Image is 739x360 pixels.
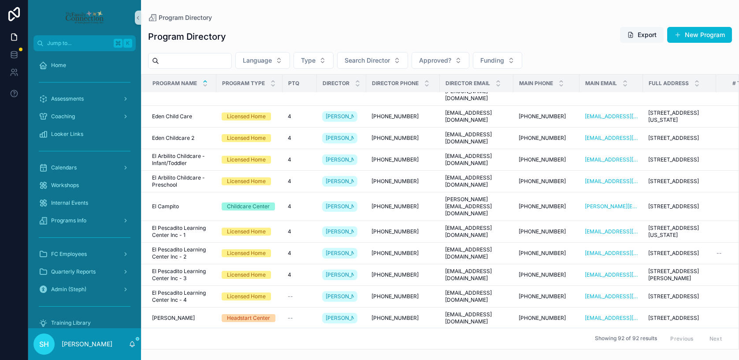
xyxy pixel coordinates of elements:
span: 4 [288,203,291,210]
span: [PHONE_NUMBER] [519,271,566,278]
span: [STREET_ADDRESS][US_STATE] [648,225,711,239]
div: Licensed Home [227,156,266,164]
a: [PERSON_NAME] [322,109,361,124]
span: [PHONE_NUMBER] [371,113,419,120]
span: [PHONE_NUMBER] [371,250,419,257]
a: 4 [288,271,312,278]
a: [PHONE_NUMBER] [519,228,574,235]
a: El Pescadito Learning Center Inc - 3 [152,268,211,282]
span: [PHONE_NUMBER] [519,156,566,163]
a: [PHONE_NUMBER] [371,293,434,300]
span: [STREET_ADDRESS] [648,178,699,185]
a: [PHONE_NUMBER] [371,315,434,322]
span: Program Type [222,80,265,87]
span: Workshops [51,182,79,189]
a: [EMAIL_ADDRESS][DOMAIN_NAME] [445,174,508,188]
div: Licensed Home [227,177,266,185]
a: [EMAIL_ADDRESS][DOMAIN_NAME] [585,113,638,120]
a: [PERSON_NAME] [152,315,211,322]
a: [PERSON_NAME] [322,268,361,282]
button: Select Button [293,52,334,69]
span: Approved? [419,56,451,65]
span: [PHONE_NUMBER] [519,228,566,235]
a: Licensed Home [222,177,277,185]
a: [EMAIL_ADDRESS][DOMAIN_NAME] [585,228,638,235]
a: [PHONE_NUMBER] [371,156,434,163]
span: 4 [288,113,291,120]
a: Quarterly Reports [33,264,136,280]
a: [PERSON_NAME] [322,153,361,167]
a: -- [288,293,312,300]
a: [PERSON_NAME] [322,154,357,165]
span: Director Email [446,80,490,87]
a: [PERSON_NAME] [322,311,361,325]
a: [PHONE_NUMBER] [519,271,574,278]
a: [PERSON_NAME] [322,225,361,239]
a: [PHONE_NUMBER] [519,156,574,163]
span: Admin (Steph) [51,286,86,293]
a: [PHONE_NUMBER] [371,135,434,142]
a: Assessments [33,91,136,107]
a: [PHONE_NUMBER] [371,271,434,278]
p: [PERSON_NAME] [62,340,112,349]
span: El Campito [152,203,179,210]
button: Jump to...K [33,35,136,51]
div: Licensed Home [227,292,266,300]
a: [STREET_ADDRESS] [648,203,711,210]
span: [EMAIL_ADDRESS][DOMAIN_NAME] [445,109,508,124]
span: Calendars [51,164,77,171]
a: [PHONE_NUMBER] [519,113,574,120]
div: Headstart Center [227,314,270,322]
a: Licensed Home [222,156,277,164]
button: New Program [667,27,732,43]
span: [PERSON_NAME] [326,178,354,185]
span: Main Phone [519,80,553,87]
a: 4 [288,156,312,163]
span: Coaching [51,113,75,120]
a: [EMAIL_ADDRESS][DOMAIN_NAME] [585,315,638,322]
span: [STREET_ADDRESS] [648,293,699,300]
a: 4 [288,135,312,142]
a: Internal Events [33,195,136,211]
span: Search Director [345,56,390,65]
a: [PERSON_NAME] [322,246,361,260]
span: [PHONE_NUMBER] [371,315,419,322]
a: [STREET_ADDRESS] [648,250,711,257]
span: [PERSON_NAME] [326,156,354,163]
span: 4 [288,228,291,235]
span: FC Employees [51,251,87,258]
span: Assessments [51,95,84,102]
a: [EMAIL_ADDRESS][DOMAIN_NAME] [585,156,638,163]
span: [PERSON_NAME] [326,293,354,300]
a: Licensed Home [222,292,277,300]
a: [PHONE_NUMBER] [519,293,574,300]
a: Calendars [33,160,136,176]
a: [STREET_ADDRESS] [648,293,711,300]
span: [PERSON_NAME] [326,271,354,278]
a: [PHONE_NUMBER] [519,203,574,210]
a: [PERSON_NAME] [322,289,361,304]
span: [STREET_ADDRESS] [648,315,699,322]
span: [PHONE_NUMBER] [519,178,566,185]
a: [PHONE_NUMBER] [371,178,434,185]
span: [STREET_ADDRESS] [648,135,699,142]
span: [PHONE_NUMBER] [519,135,566,142]
span: El Arbilito Childcare - Infant/Toddler [152,153,211,167]
span: Jump to... [47,40,110,47]
span: Internal Events [51,199,88,206]
span: [PHONE_NUMBER] [371,178,419,185]
a: [STREET_ADDRESS][US_STATE] [648,109,711,124]
a: [EMAIL_ADDRESS][DOMAIN_NAME] [445,268,508,282]
a: [PHONE_NUMBER] [371,203,434,210]
a: Eden Child Care [152,113,211,120]
a: 4 [288,228,312,235]
img: App logo [65,11,104,25]
a: [PERSON_NAME] [322,226,357,237]
div: Childcare Center [227,202,270,210]
a: [EMAIL_ADDRESS][DOMAIN_NAME] [445,153,508,167]
span: El Arbilito Childcare - Preschool [152,174,211,188]
a: [EMAIL_ADDRESS][DOMAIN_NAME] [445,131,508,145]
span: Looker Links [51,131,83,138]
